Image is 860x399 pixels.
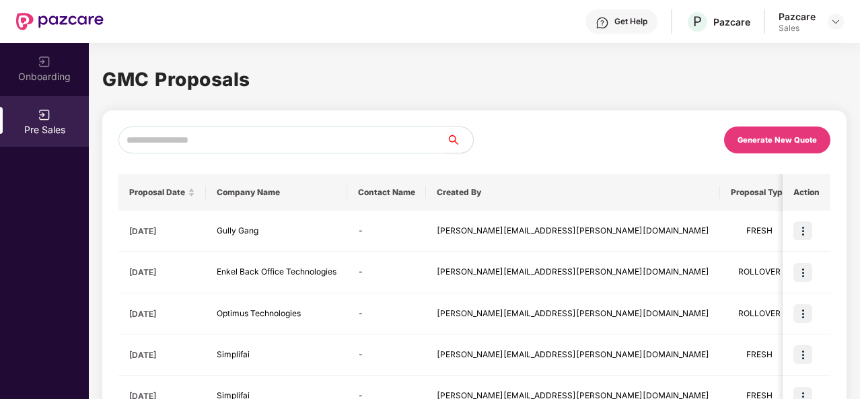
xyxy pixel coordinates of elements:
[38,55,51,69] img: svg+xml;base64,PHN2ZyB3aWR0aD0iMjAiIGhlaWdodD0iMjAiIHZpZXdCb3g9IjAgMCAyMCAyMCIgZmlsbD0ibm9uZSIgeG...
[358,308,363,318] span: -
[783,174,830,211] th: Action
[596,16,609,30] img: svg+xml;base64,PHN2ZyBpZD0iSGVscC0zMngzMiIgeG1sbnM9Imh0dHA6Ly93d3cudzMub3JnLzIwMDAvc3ZnIiB3aWR0aD...
[426,334,720,375] td: [PERSON_NAME][EMAIL_ADDRESS][PERSON_NAME][DOMAIN_NAME]
[793,345,812,364] img: icon
[426,252,720,293] td: [PERSON_NAME][EMAIL_ADDRESS][PERSON_NAME][DOMAIN_NAME]
[38,108,51,122] img: svg+xml;base64,PHN2ZyB3aWR0aD0iMjAiIGhlaWdodD0iMjAiIHZpZXdCb3g9IjAgMCAyMCAyMCIgZmlsbD0ibm9uZSIgeG...
[731,307,787,320] div: ROLLOVER
[206,174,347,211] th: Company Name
[793,263,812,282] img: icon
[731,349,787,361] div: FRESH
[731,266,787,279] div: ROLLOVER
[206,211,347,252] td: Gully Gang
[713,15,750,28] div: Pazcare
[102,65,847,94] h1: GMC Proposals
[358,225,363,235] span: -
[206,293,347,334] td: Optimus Technologies
[720,174,798,211] th: Proposal Type
[206,334,347,375] td: Simplifai
[426,293,720,334] td: [PERSON_NAME][EMAIL_ADDRESS][PERSON_NAME][DOMAIN_NAME]
[129,225,195,237] div: [DATE]
[347,174,426,211] th: Contact Name
[129,187,185,198] span: Proposal Date
[693,13,702,30] span: P
[793,221,812,240] img: icon
[129,266,195,278] div: [DATE]
[206,252,347,293] td: Enkel Back Office Technologies
[731,225,787,238] div: FRESH
[738,135,817,145] div: Generate New Quote
[16,13,104,30] img: New Pazcare Logo
[779,10,816,23] div: Pazcare
[358,349,363,359] span: -
[779,23,816,34] div: Sales
[445,135,473,145] span: search
[426,174,720,211] th: Created By
[830,16,841,27] img: svg+xml;base64,PHN2ZyBpZD0iRHJvcGRvd24tMzJ4MzIiIHhtbG5zPSJodHRwOi8vd3d3LnczLm9yZy8yMDAwL3N2ZyIgd2...
[358,266,363,277] span: -
[118,174,206,211] th: Proposal Date
[614,16,647,27] div: Get Help
[426,211,720,252] td: [PERSON_NAME][EMAIL_ADDRESS][PERSON_NAME][DOMAIN_NAME]
[129,308,195,320] div: [DATE]
[129,349,195,361] div: [DATE]
[445,126,474,153] button: search
[793,304,812,323] img: icon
